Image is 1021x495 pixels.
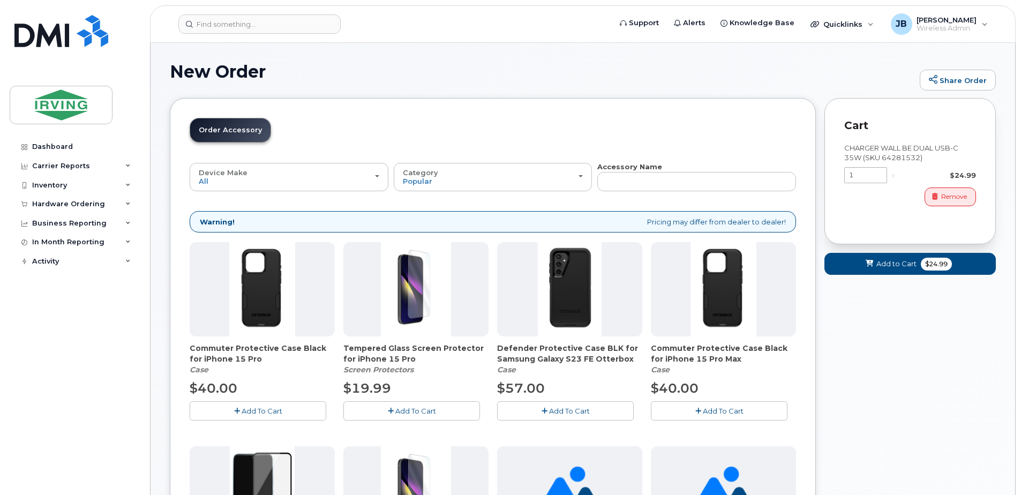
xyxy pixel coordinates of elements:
span: $24.99 [921,258,952,271]
span: $40.00 [651,380,699,396]
span: $57.00 [497,380,545,396]
button: Add To Cart [343,401,480,420]
div: CHARGER WALL BE DUAL USB-C 35W (SKU 64281532) [844,143,976,163]
span: Add To Cart [703,407,744,415]
div: Defender Protective Case BLK for Samsung Galaxy S23 FE Otterbox [497,343,642,375]
button: Category Popular [394,163,592,191]
img: MicrosoftTeams-image__13_.png [381,242,451,336]
span: All [199,177,208,185]
span: Order Accessory [199,126,262,134]
button: Device Make All [190,163,388,191]
span: Add To Cart [242,407,282,415]
span: Add To Cart [549,407,590,415]
span: Defender Protective Case BLK for Samsung Galaxy S23 FE Otterbox [497,343,642,364]
span: Tempered Glass Screen Protector for iPhone 15 Pro [343,343,489,364]
button: Add To Cart [497,401,634,420]
div: Commuter Protective Case Black for iPhone 15 Pro Max [651,343,796,375]
strong: Warning! [200,217,235,227]
span: Remove [941,192,967,201]
button: Add to Cart $24.99 [824,253,996,275]
em: Screen Protectors [343,365,414,374]
div: x [887,170,899,181]
span: Device Make [199,168,247,177]
span: Commuter Protective Case Black for iPhone 15 Pro [190,343,335,364]
span: Category [403,168,438,177]
div: Tempered Glass Screen Protector for iPhone 15 Pro [343,343,489,375]
img: MicrosoftTeams-image__10_.png [690,242,756,336]
p: Cart [844,118,976,133]
em: Case [497,365,516,374]
span: Add to Cart [876,259,917,269]
button: Remove [925,187,976,206]
strong: Accessory Name [597,162,662,171]
button: Add To Cart [190,401,326,420]
div: Pricing may differ from dealer to dealer! [190,211,796,233]
img: MicrosoftTeams-image__10_.png [229,242,295,336]
a: Share Order [920,70,996,91]
span: Commuter Protective Case Black for iPhone 15 Pro Max [651,343,796,364]
img: image__13_.png [538,242,602,336]
button: Add To Cart [651,401,787,420]
h1: New Order [170,62,914,81]
div: $24.99 [899,170,976,181]
em: Case [651,365,670,374]
div: Commuter Protective Case Black for iPhone 15 Pro [190,343,335,375]
em: Case [190,365,208,374]
span: Popular [403,177,432,185]
span: Add To Cart [395,407,436,415]
span: $19.99 [343,380,391,396]
span: $40.00 [190,380,237,396]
